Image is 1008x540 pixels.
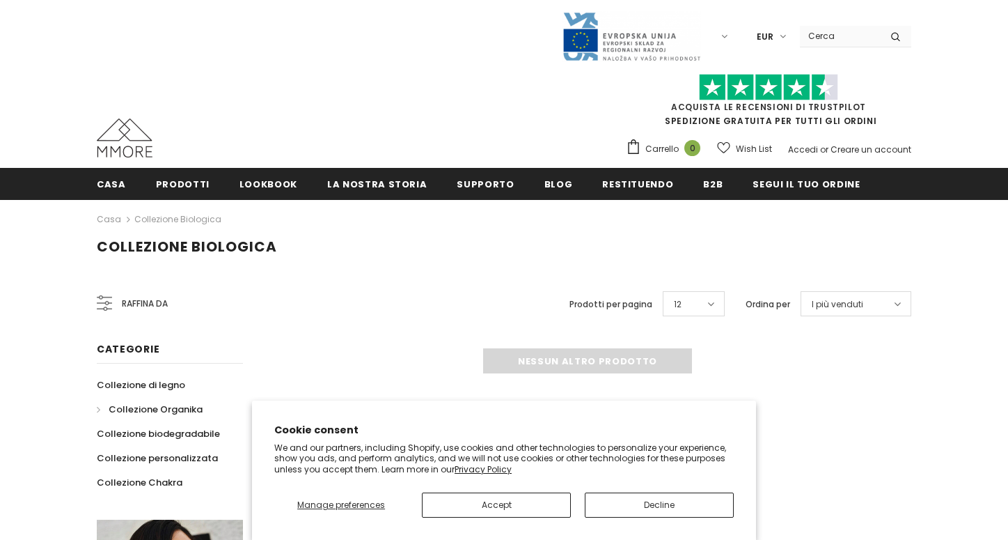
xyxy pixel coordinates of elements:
[457,168,514,199] a: supporto
[455,463,512,475] a: Privacy Policy
[562,11,701,62] img: Javni Razpis
[97,476,182,489] span: Collezione Chakra
[274,493,408,518] button: Manage preferences
[97,237,277,256] span: Collezione biologica
[297,499,385,511] span: Manage preferences
[239,178,297,191] span: Lookbook
[122,296,168,311] span: Raffina da
[569,298,652,311] label: Prodotti per pagina
[820,144,828,155] span: or
[757,30,773,44] span: EUR
[97,452,218,465] span: Collezione personalizzata
[626,80,911,127] span: SPEDIZIONE GRATUITA PER TUTTI GLI ORDINI
[134,213,221,225] a: Collezione biologica
[671,101,866,113] a: Acquista le recensioni di TrustPilot
[746,298,790,311] label: Ordina per
[274,423,734,438] h2: Cookie consent
[97,178,126,191] span: Casa
[327,168,427,199] a: La nostra storia
[684,140,700,156] span: 0
[703,168,723,199] a: B2B
[585,493,734,518] button: Decline
[544,178,573,191] span: Blog
[327,178,427,191] span: La nostra storia
[109,403,203,416] span: Collezione Organika
[544,168,573,199] a: Blog
[97,378,185,392] span: Collezione di legno
[97,397,203,422] a: Collezione Organika
[97,342,159,356] span: Categorie
[562,30,701,42] a: Javni Razpis
[457,178,514,191] span: supporto
[674,298,682,311] span: 12
[736,142,772,156] span: Wish List
[626,139,707,160] a: Carrello 0
[788,144,818,155] a: Accedi
[602,178,673,191] span: Restituendo
[753,178,860,191] span: Segui il tuo ordine
[699,74,838,101] img: Fidati di Pilot Stars
[274,442,734,475] p: We and our partners, including Shopify, use cookies and other technologies to personalize your ex...
[703,178,723,191] span: B2B
[97,211,121,228] a: Casa
[753,168,860,199] a: Segui il tuo ordine
[97,470,182,495] a: Collezione Chakra
[97,427,220,440] span: Collezione biodegradabile
[812,298,863,311] span: I più venduti
[97,168,126,199] a: Casa
[717,137,772,161] a: Wish List
[156,168,210,199] a: Prodotti
[156,178,210,191] span: Prodotti
[97,118,152,157] img: Casi MMORE
[97,422,220,446] a: Collezione biodegradabile
[239,168,297,199] a: Lookbook
[830,144,911,155] a: Creare un account
[97,373,185,397] a: Collezione di legno
[800,26,880,46] input: Search Site
[97,446,218,470] a: Collezione personalizzata
[422,493,571,518] button: Accept
[602,168,673,199] a: Restituendo
[645,142,679,156] span: Carrello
